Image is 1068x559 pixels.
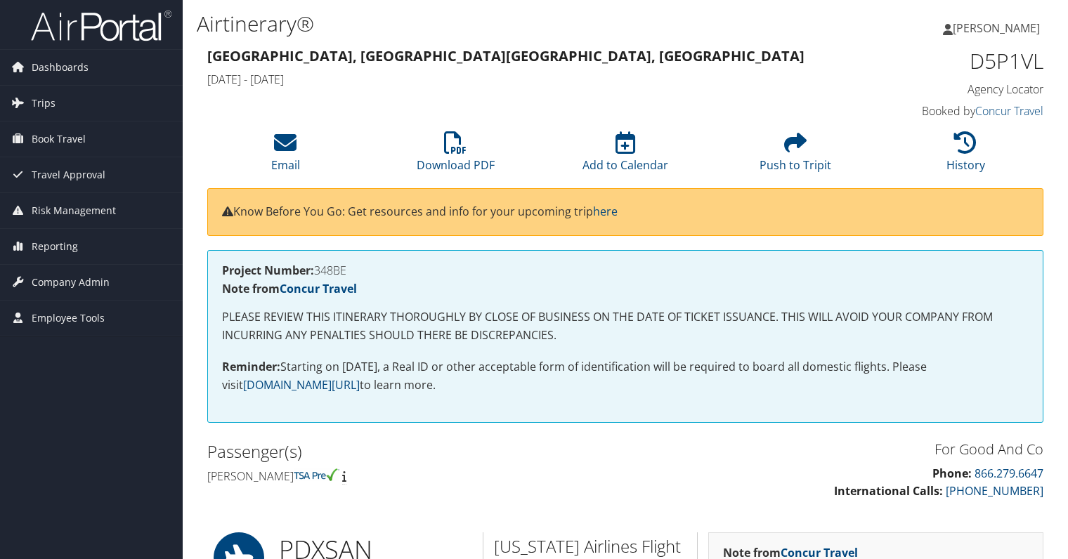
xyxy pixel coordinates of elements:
a: Concur Travel [975,103,1043,119]
a: Download PDF [417,139,495,173]
a: here [593,204,618,219]
span: Dashboards [32,50,89,85]
h4: [PERSON_NAME] [207,468,615,484]
span: Reporting [32,229,78,264]
span: [PERSON_NAME] [953,20,1040,36]
img: tsa-precheck.png [294,468,339,481]
strong: Phone: [932,466,972,481]
h1: D5P1VL [850,46,1043,76]
a: Concur Travel [280,281,357,296]
a: Email [271,139,300,173]
span: Book Travel [32,121,86,157]
p: Starting on [DATE], a Real ID or other acceptable form of identification will be required to boar... [222,358,1029,394]
h4: [DATE] - [DATE] [207,72,829,87]
strong: Note from [222,281,357,296]
span: Company Admin [32,265,110,300]
h4: Agency Locator [850,81,1043,97]
img: airportal-logo.png [31,9,171,42]
p: PLEASE REVIEW THIS ITINERARY THOROUGHLY BY CLOSE OF BUSINESS ON THE DATE OF TICKET ISSUANCE. THIS... [222,308,1029,344]
a: 866.279.6647 [975,466,1043,481]
span: Trips [32,86,56,121]
strong: Project Number: [222,263,314,278]
h1: Airtinerary® [197,9,768,39]
span: Employee Tools [32,301,105,336]
span: Risk Management [32,193,116,228]
a: History [946,139,985,173]
p: Know Before You Go: Get resources and info for your upcoming trip [222,203,1029,221]
span: Travel Approval [32,157,105,192]
a: [DOMAIN_NAME][URL] [243,377,360,393]
a: Add to Calendar [582,139,668,173]
h3: For Good And Co [636,440,1043,459]
a: [PHONE_NUMBER] [946,483,1043,499]
h4: 348BE [222,265,1029,276]
h2: Passenger(s) [207,440,615,463]
a: [PERSON_NAME] [943,7,1054,49]
strong: Reminder: [222,359,280,374]
h4: Booked by [850,103,1043,119]
strong: [GEOGRAPHIC_DATA], [GEOGRAPHIC_DATA] [GEOGRAPHIC_DATA], [GEOGRAPHIC_DATA] [207,46,805,65]
strong: International Calls: [834,483,943,499]
a: Push to Tripit [760,139,831,173]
